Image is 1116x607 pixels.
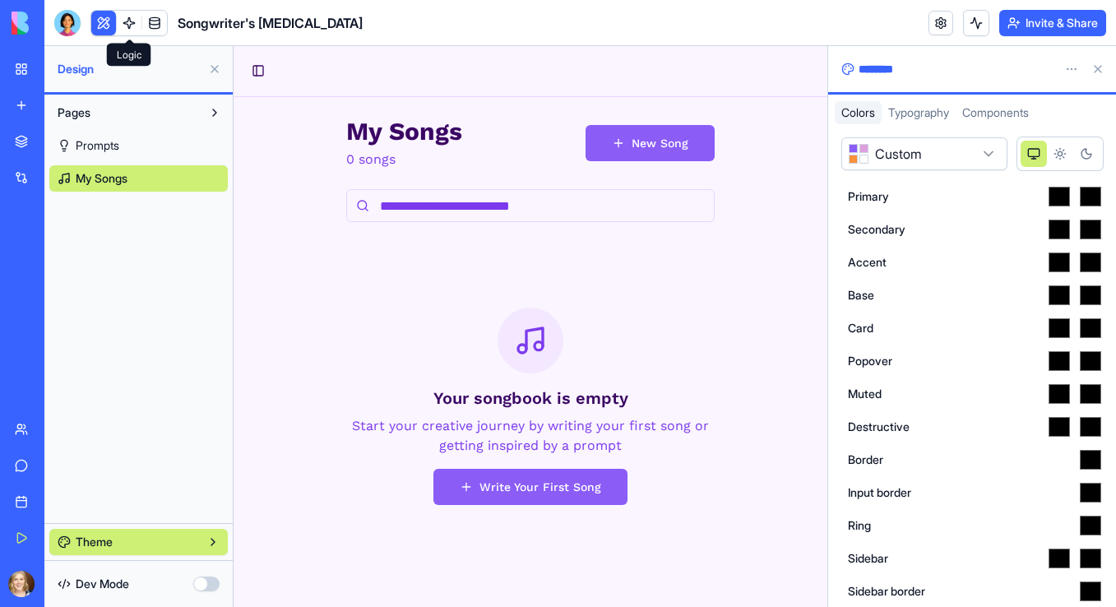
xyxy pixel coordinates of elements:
[58,61,201,77] span: Design
[848,353,892,369] label: Popover
[76,576,129,592] span: Dev Mode
[113,341,481,364] h3: Your songbook is empty
[49,165,228,192] a: My Songs
[848,484,911,501] label: Input border
[841,105,875,119] span: Colors
[848,188,889,205] label: Primary
[107,44,151,67] div: Logic
[848,452,883,468] label: Border
[113,104,229,123] p: 0 songs
[8,571,35,597] img: ACg8ocKna-gXjcJL2QlzyhnyRAl9gJBiqPBuOC_mjaWajDaQ7VB4CLdaOg=s96-c
[49,529,228,555] button: Theme
[200,423,394,459] button: Write Your First Song
[848,320,873,336] label: Card
[49,132,228,159] a: Prompts
[848,583,925,600] label: Sidebar border
[848,517,871,534] label: Ring
[848,254,887,271] label: Accent
[352,79,481,115] button: New Song
[76,137,119,154] span: Prompts
[999,10,1106,36] button: Invite & Share
[1047,141,1073,167] button: Light theme
[113,71,229,100] h1: My Songs
[848,550,888,567] label: Sidebar
[1021,141,1047,167] button: System theme
[178,13,363,33] span: Songwriter's [MEDICAL_DATA]
[848,221,905,238] label: Secondary
[962,105,1029,119] span: Components
[58,104,90,121] span: Pages
[848,419,910,435] label: Destructive
[49,100,201,126] button: Pages
[1073,141,1100,167] button: Dark theme
[76,170,127,187] span: My Songs
[888,105,949,119] span: Typography
[848,386,882,402] label: Muted
[12,12,113,35] img: logo
[848,287,874,303] label: Base
[113,370,481,410] p: Start your creative journey by writing your first song or getting inspired by a prompt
